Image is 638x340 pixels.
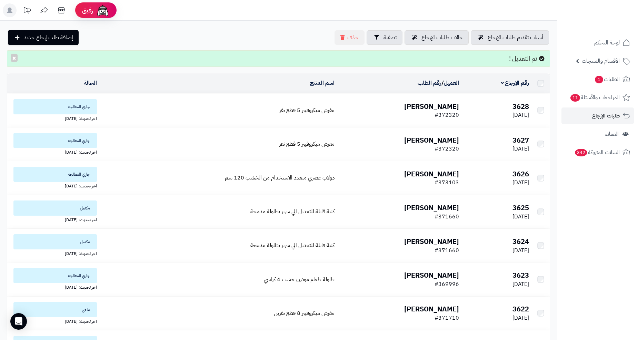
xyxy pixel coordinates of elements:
[421,33,463,42] span: حالات طلبات الإرجاع
[13,234,97,249] span: مكتمل
[404,169,459,179] b: [PERSON_NAME]
[13,200,97,216] span: مكتمل
[435,178,459,187] span: #373103
[264,275,335,284] a: طاولة طعام مودرن خشب 4 كراسي
[575,149,587,156] span: 342
[10,182,97,189] div: اخر تحديث: [DATE]
[435,213,459,221] span: #371660
[512,203,529,213] b: 3625
[582,56,620,66] span: الأقسام والمنتجات
[561,34,634,51] a: لوحة التحكم
[512,178,529,187] span: [DATE]
[404,203,459,213] b: [PERSON_NAME]
[84,79,97,87] a: الحالة
[279,140,335,148] a: مفرش ميكروفيبر 5 قطع نفر
[435,314,459,322] span: #371710
[404,101,459,112] b: [PERSON_NAME]
[13,133,97,148] span: جاري المعالجه
[11,54,18,62] button: ×
[337,73,462,93] td: /
[561,144,634,161] a: السلات المتروكة342
[404,304,459,314] b: [PERSON_NAME]
[82,6,93,14] span: رفيق
[10,216,97,223] div: اخر تحديث: [DATE]
[96,3,110,17] img: ai-face.png
[250,241,335,249] a: كنبة قابلة للتعديل الي سرير بطاولة مدمجة
[418,79,441,87] a: رقم الطلب
[435,246,459,255] span: #371660
[591,18,631,33] img: logo-2.png
[435,145,459,153] span: #372320
[13,268,97,283] span: جاري المعالجه
[574,147,620,157] span: السلات المتروكة
[13,99,97,114] span: جاري المعالجه
[10,114,97,122] div: اخر تحديث: [DATE]
[10,283,97,290] div: اخر تحديث: [DATE]
[10,317,97,324] div: اخر تحديث: [DATE]
[24,33,73,42] span: إضافة طلب إرجاع جديد
[404,236,459,247] b: [PERSON_NAME]
[594,38,620,48] span: لوحة التحكم
[594,74,620,84] span: الطلبات
[335,30,365,45] button: حذف
[274,309,335,317] a: مفرش ميكروفيبر 8 قطع نفرين
[347,33,359,42] span: حذف
[512,135,529,145] b: 3627
[501,79,529,87] a: رقم الإرجاع
[512,169,529,179] b: 3626
[8,30,79,45] a: إضافة طلب إرجاع جديد
[10,148,97,155] div: اخر تحديث: [DATE]
[595,76,603,83] span: 1
[561,126,634,142] a: العملاء
[512,145,529,153] span: [DATE]
[512,304,529,314] b: 3622
[404,270,459,280] b: [PERSON_NAME]
[18,3,36,19] a: تحديثات المنصة
[570,94,580,102] span: 11
[310,79,335,87] a: اسم المنتج
[512,101,529,112] b: 3628
[512,270,529,280] b: 3623
[383,33,397,42] span: تصفية
[561,71,634,87] a: الطلبات1
[404,135,459,145] b: [PERSON_NAME]
[225,174,335,182] a: دولاب عصري متعدد الاستخدام من الخشب 120 سم
[488,33,543,42] span: أسباب تقديم طلبات الإرجاع
[10,249,97,257] div: اخر تحديث: [DATE]
[13,302,97,317] span: ملغي
[561,107,634,124] a: طلبات الإرجاع
[10,313,27,330] div: Open Intercom Messenger
[512,213,529,221] span: [DATE]
[512,236,529,247] b: 3624
[444,79,459,87] a: العميل
[512,246,529,255] span: [DATE]
[512,314,529,322] span: [DATE]
[561,89,634,106] a: المراجعات والأسئلة11
[512,280,529,288] span: [DATE]
[405,30,469,45] a: حالات طلبات الإرجاع
[435,111,459,119] span: #372320
[592,111,620,121] span: طلبات الإرجاع
[570,93,620,102] span: المراجعات والأسئلة
[250,207,335,216] a: كنبة قابلة للتعديل الي سرير بطاولة مدمجة
[435,280,459,288] span: #369996
[512,111,529,119] span: [DATE]
[471,30,549,45] a: أسباب تقديم طلبات الإرجاع
[279,106,335,114] a: مفرش ميكروفيبر 5 قطع نفر
[13,167,97,182] span: جاري المعالجه
[605,129,619,139] span: العملاء
[367,30,402,45] button: تصفية
[7,50,550,67] div: تم التعديل !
